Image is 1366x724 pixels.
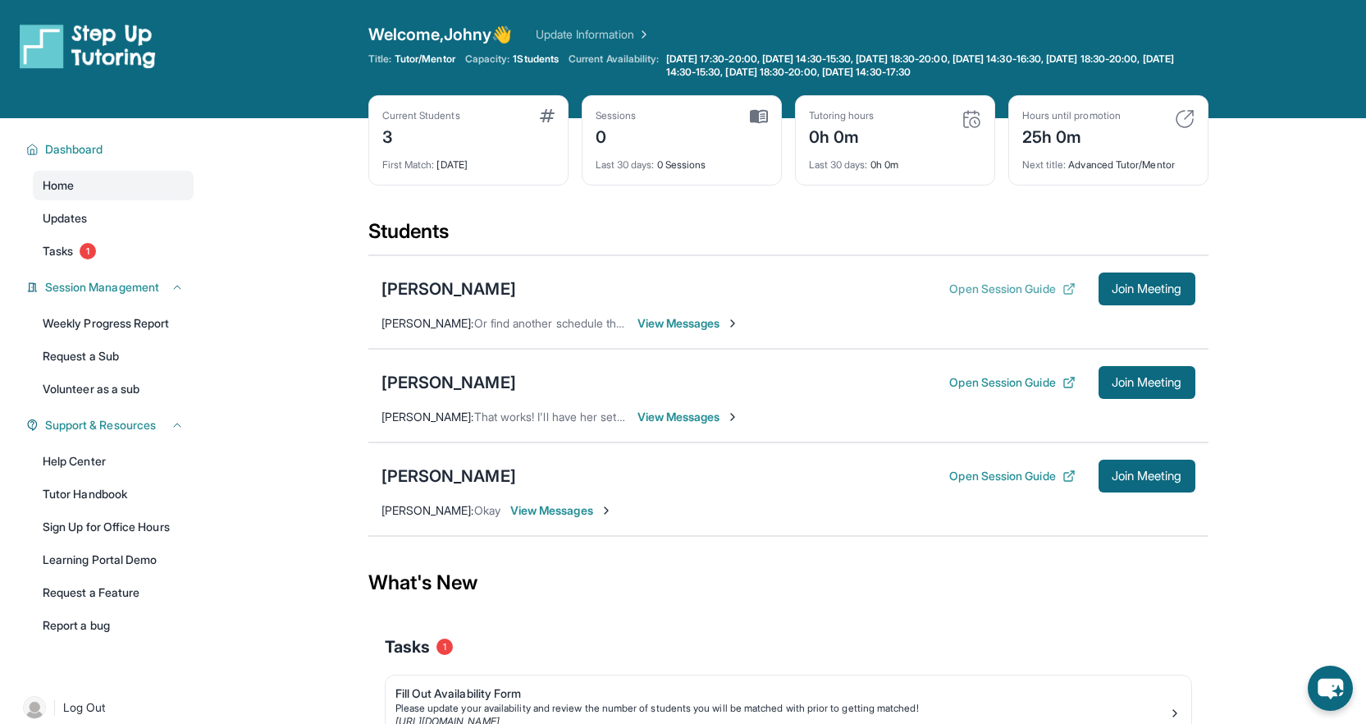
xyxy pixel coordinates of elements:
span: Support & Resources [45,417,156,433]
button: Dashboard [39,141,184,158]
div: 0h 0m [809,149,981,172]
div: 0h 0m [809,122,875,149]
img: user-img [23,696,46,719]
a: [DATE] 17:30-20:00, [DATE] 14:30-15:30, [DATE] 18:30-20:00, [DATE] 14:30-16:30, [DATE] 18:30-20:0... [663,53,1208,79]
img: card [540,109,555,122]
div: Students [368,218,1208,254]
img: Chevron-Right [600,504,613,517]
div: [DATE] [382,149,555,172]
span: That works! I'll have her set up. [474,410,636,424]
span: Updates [43,210,88,227]
span: View Messages [637,409,740,425]
a: Updates [33,204,194,233]
span: [PERSON_NAME] : [381,410,474,424]
span: Title: [368,53,391,66]
div: Fill Out Availability Form [395,685,1168,702]
span: Join Meeting [1112,378,1182,387]
span: Log Out [63,699,106,716]
span: Tutor/Mentor [395,53,455,66]
a: Weekly Progress Report [33,309,194,338]
div: 0 Sessions [596,149,768,172]
button: Open Session Guide [949,374,1075,391]
button: Join Meeting [1099,460,1195,493]
button: chat-button [1308,666,1353,711]
span: Okay [474,503,500,517]
a: Tutor Handbook [33,479,194,509]
span: [PERSON_NAME] : [381,503,474,517]
a: Home [33,171,194,200]
span: Join Meeting [1112,471,1182,481]
a: Sign Up for Office Hours [33,512,194,542]
img: card [962,109,981,129]
span: Last 30 days : [809,158,868,171]
span: Last 30 days : [596,158,655,171]
span: 1 Students [513,53,559,66]
span: Capacity: [465,53,510,66]
div: 3 [382,122,460,149]
div: Hours until promotion [1022,109,1121,122]
span: [PERSON_NAME] : [381,316,474,330]
span: Next title : [1022,158,1067,171]
div: Please update your availability and review the number of students you will be matched with prior ... [395,702,1168,715]
span: Dashboard [45,141,103,158]
img: logo [20,23,156,69]
span: 1 [436,639,453,655]
button: Open Session Guide [949,468,1075,484]
button: Open Session Guide [949,281,1075,297]
div: 25h 0m [1022,122,1121,149]
div: [PERSON_NAME] [381,465,516,488]
span: | [53,698,57,717]
span: Home [43,177,74,194]
div: 0 [596,122,637,149]
span: Welcome, Johny 👋 [368,23,513,46]
span: [DATE] 17:30-20:00, [DATE] 14:30-15:30, [DATE] 18:30-20:00, [DATE] 14:30-16:30, [DATE] 18:30-20:0... [666,53,1205,79]
img: Chevron Right [634,26,651,43]
div: What's New [368,547,1208,619]
a: Volunteer as a sub [33,374,194,404]
div: Advanced Tutor/Mentor [1022,149,1195,172]
span: Tasks [385,635,430,658]
button: Join Meeting [1099,366,1195,399]
a: Learning Portal Demo [33,545,194,575]
a: Report a bug [33,611,194,640]
span: Join Meeting [1112,284,1182,294]
a: Update Information [536,26,651,43]
button: Session Management [39,279,184,296]
span: View Messages [510,502,613,519]
button: Join Meeting [1099,273,1195,305]
a: Help Center [33,447,194,476]
a: Request a Sub [33,341,194,371]
div: Sessions [596,109,637,122]
span: 1 [80,243,96,259]
span: First Match : [382,158,435,171]
span: View Messages [637,315,740,332]
div: Current Students [382,109,460,122]
span: Tasks [43,243,73,259]
span: Current Availability: [569,53,659,79]
img: card [750,109,768,124]
div: Tutoring hours [809,109,875,122]
img: Chevron-Right [726,317,739,330]
div: [PERSON_NAME] [381,277,516,300]
a: Request a Feature [33,578,194,607]
span: Session Management [45,279,159,296]
span: Or find another schedule that works [474,316,660,330]
img: card [1175,109,1195,129]
button: Support & Resources [39,417,184,433]
img: Chevron-Right [726,410,739,424]
a: Tasks1 [33,236,194,266]
div: [PERSON_NAME] [381,371,516,394]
